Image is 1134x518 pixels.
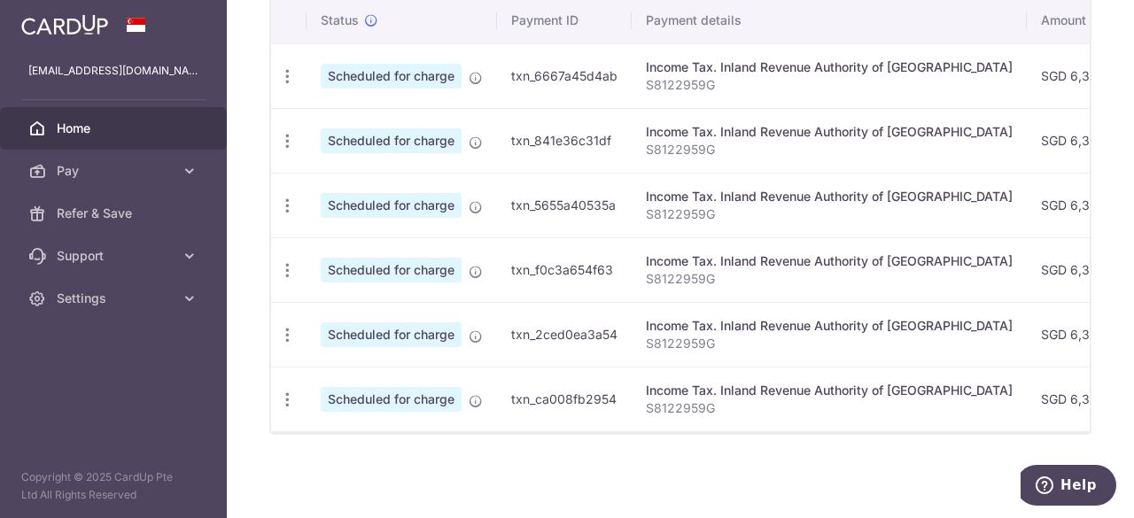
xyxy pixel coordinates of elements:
td: txn_841e36c31df [497,108,632,173]
iframe: Opens a widget where you can find more information [1021,465,1116,509]
span: Pay [57,162,174,180]
p: [EMAIL_ADDRESS][DOMAIN_NAME] [28,62,198,80]
td: txn_5655a40535a [497,173,632,237]
p: S8122959G [646,270,1013,288]
span: Scheduled for charge [321,193,462,218]
span: Settings [57,290,174,307]
p: S8122959G [646,141,1013,158]
div: Income Tax. Inland Revenue Authority of [GEOGRAPHIC_DATA] [646,188,1013,205]
p: S8122959G [646,76,1013,94]
img: CardUp [21,14,108,35]
span: Scheduled for charge [321,322,462,347]
span: Amount [1041,12,1086,29]
span: Status [321,12,359,29]
div: Income Tax. Inland Revenue Authority of [GEOGRAPHIC_DATA] [646,382,1013,399]
td: txn_2ced0ea3a54 [497,302,632,367]
div: Income Tax. Inland Revenue Authority of [GEOGRAPHIC_DATA] [646,123,1013,141]
td: txn_f0c3a654f63 [497,237,632,302]
span: Scheduled for charge [321,64,462,89]
p: S8122959G [646,399,1013,417]
span: Support [57,247,174,265]
div: Income Tax. Inland Revenue Authority of [GEOGRAPHIC_DATA] [646,317,1013,335]
span: Home [57,120,174,137]
span: Refer & Save [57,205,174,222]
div: Income Tax. Inland Revenue Authority of [GEOGRAPHIC_DATA] [646,252,1013,270]
p: S8122959G [646,335,1013,352]
div: Income Tax. Inland Revenue Authority of [GEOGRAPHIC_DATA] [646,58,1013,76]
span: Scheduled for charge [321,387,462,412]
td: txn_6667a45d4ab [497,43,632,108]
span: Scheduled for charge [321,128,462,153]
td: txn_ca008fb2954 [497,367,632,431]
p: S8122959G [646,205,1013,223]
span: Scheduled for charge [321,258,462,282]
